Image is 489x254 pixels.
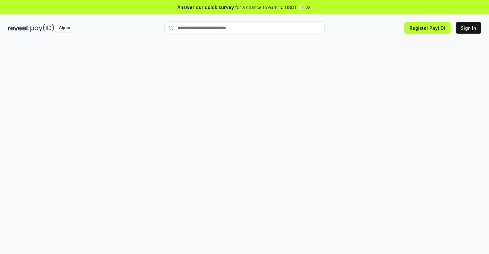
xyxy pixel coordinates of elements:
[456,22,481,34] button: Sign In
[235,4,304,11] span: for a chance to earn 10 USDT 📝
[55,24,73,32] div: Alpha
[404,22,451,34] button: Register Pay(ID)
[178,4,234,11] span: Answer our quick survey
[30,24,54,32] img: pay_id
[8,24,29,32] img: reveel_dark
